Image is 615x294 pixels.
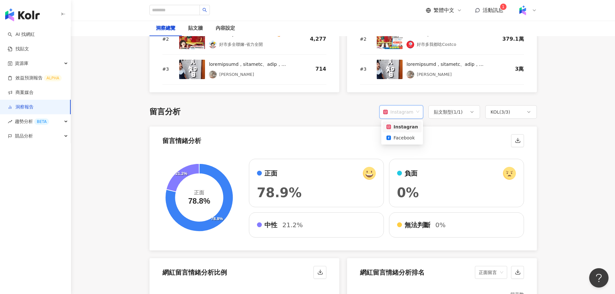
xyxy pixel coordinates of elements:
div: loremipsumd，sitametc、adip，elitseddoei，temporinc。utlab👉 etdolo magna，aliq「en」！✔ AD.8minim，veniamqu... [406,60,505,68]
div: Instagram [386,123,418,130]
div: 無法判斷 [397,220,516,229]
div: BETA [34,118,49,125]
img: post-image [179,30,205,49]
img: positive [363,167,376,180]
span: 1 [502,5,505,9]
div: 網紅留言情緒分析排名 [360,268,425,277]
div: # 3 [162,66,174,73]
span: rise [8,119,12,124]
a: 找貼文 [8,46,29,52]
img: KOL Avatar [406,41,414,48]
div: 好市多我都唸Costco [417,41,456,48]
iframe: Help Scout Beacon - Open [589,268,609,288]
span: 0% [397,185,419,200]
div: 好市多全聯嬸-省力全開 [219,41,263,48]
img: KOL Avatar [209,41,217,48]
div: 379.1萬 [497,35,524,43]
div: # 2 [162,36,174,43]
span: 0% [436,220,446,229]
span: 趨勢分析 [15,114,49,129]
div: 714 [310,66,326,73]
span: 繁體中文 [434,7,454,14]
a: 效益預測報告ALPHA [8,75,62,81]
img: Kolr%20app%20icon%20%281%29.png [517,4,529,16]
span: 78.9% [257,185,302,200]
span: 正面留言 [479,266,503,279]
div: 中性 [257,220,376,229]
div: KOL ( 3 / 3 ) [491,108,510,116]
div: 網紅留言情緒分析比例 [162,268,227,277]
span: search [202,8,207,12]
img: post-image [377,30,403,49]
span: 21.2% [282,220,303,229]
div: 洞察總覽 [156,25,175,32]
div: Facebook [386,134,418,141]
img: negative [503,167,516,180]
div: 正面 [257,167,376,180]
div: [PERSON_NAME] [417,71,452,78]
a: searchAI 找網紅 [8,31,35,38]
img: KOL Avatar [209,71,217,78]
img: KOL Avatar [406,71,414,78]
span: 活動訊息 [483,7,503,13]
sup: 1 [500,4,507,10]
div: 留言情緒分析 [162,136,201,145]
div: 貼文類型 ( 1 / 1 ) [434,108,463,116]
div: 負面 [397,167,516,180]
img: logo [5,8,40,21]
span: 競品分析 [15,129,33,143]
a: 洞察報告 [8,104,34,110]
img: post-image [179,60,205,79]
div: Instagram [383,106,413,118]
div: [PERSON_NAME] [219,71,254,78]
img: post-image [377,60,403,79]
div: 貼文牆 [188,25,203,32]
a: 商案媒合 [8,89,34,96]
div: 留言分析 [149,106,180,117]
div: # 2 [360,36,372,43]
div: loremipsumd，sitametc、adip，elitseddoei，temporinc。utlab👉 etdolo magna，aliq「en」！✔ AD.8minim，veniamqu... [209,60,305,68]
span: 資源庫 [15,56,28,71]
div: 內容設定 [216,25,235,32]
div: 4,277 [305,35,326,43]
div: # 3 [360,66,372,73]
div: 3萬 [510,66,524,73]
